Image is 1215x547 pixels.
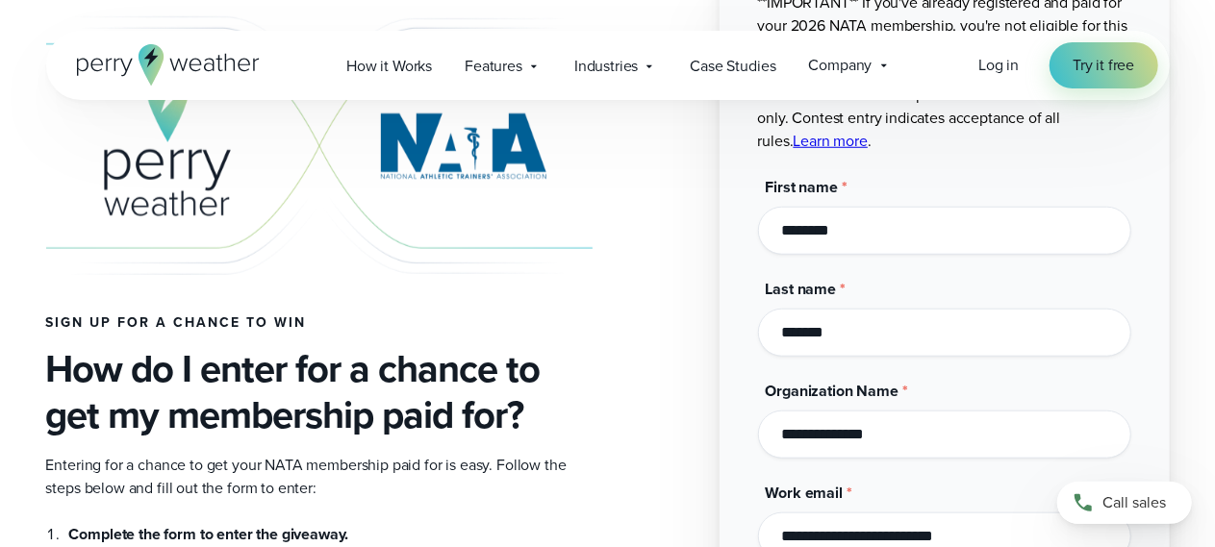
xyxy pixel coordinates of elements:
a: Try it free [1050,42,1157,88]
a: Learn more [794,130,868,152]
span: How it Works [346,55,432,78]
span: Industries [574,55,638,78]
span: First name [766,176,838,198]
a: How it Works [330,46,448,86]
span: Features [465,55,522,78]
strong: Complete the form to enter the giveaway. [69,523,349,545]
span: Company [809,54,873,77]
span: Try it free [1073,54,1134,77]
a: Call sales [1057,482,1192,524]
span: Last name [766,278,837,300]
a: Log in [978,54,1019,77]
span: Call sales [1102,491,1166,514]
h3: How do I enter for a chance to get my membership paid for? [46,346,593,438]
a: Case Studies [673,46,792,86]
span: Log in [978,54,1019,76]
span: Work email [766,482,843,504]
span: Case Studies [690,55,775,78]
span: Organization Name [766,380,899,402]
p: Entering for a chance to get your NATA membership paid for is easy. Follow the steps below and fi... [46,454,593,500]
h4: Sign up for a chance to win [46,315,593,331]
